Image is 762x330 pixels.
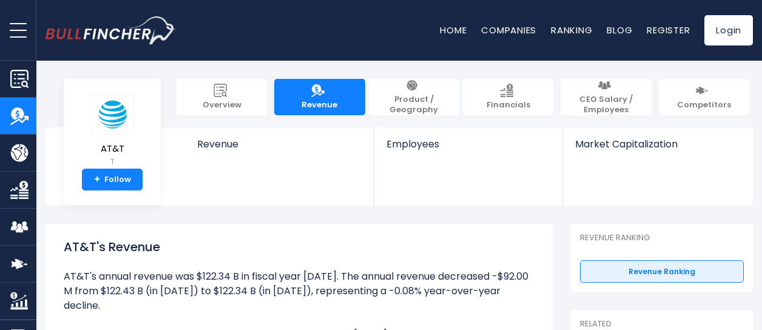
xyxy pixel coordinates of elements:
[607,24,632,36] a: Blog
[580,319,744,329] p: Related
[274,79,365,115] a: Revenue
[704,15,753,45] a: Login
[440,24,467,36] a: Home
[487,100,530,110] span: Financials
[46,16,176,44] a: Go to homepage
[46,16,176,44] img: bullfincher logo
[647,24,690,36] a: Register
[659,79,749,115] a: Competitors
[575,138,740,150] span: Market Capitalization
[580,260,744,283] a: Revenue Ranking
[567,95,645,115] span: CEO Salary / Employees
[551,24,592,36] a: Ranking
[302,100,337,110] span: Revenue
[580,233,744,243] p: Revenue Ranking
[481,24,536,36] a: Companies
[197,138,362,150] span: Revenue
[82,169,143,190] a: +Follow
[561,79,651,115] a: CEO Salary / Employees
[64,238,534,256] h1: AT&T's Revenue
[463,79,553,115] a: Financials
[91,157,133,167] small: T
[374,127,562,170] a: Employees
[203,100,241,110] span: Overview
[563,127,752,170] a: Market Capitalization
[91,144,133,154] span: AT&T
[369,79,459,115] a: Product / Geography
[677,100,731,110] span: Competitors
[386,138,550,150] span: Employees
[94,174,100,185] strong: +
[375,95,453,115] span: Product / Geography
[64,269,534,313] li: AT&T's annual revenue was $122.34 B in fiscal year [DATE]. The annual revenue decreased -$92.00 M...
[185,127,374,170] a: Revenue
[90,93,134,169] a: AT&T T
[177,79,267,115] a: Overview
